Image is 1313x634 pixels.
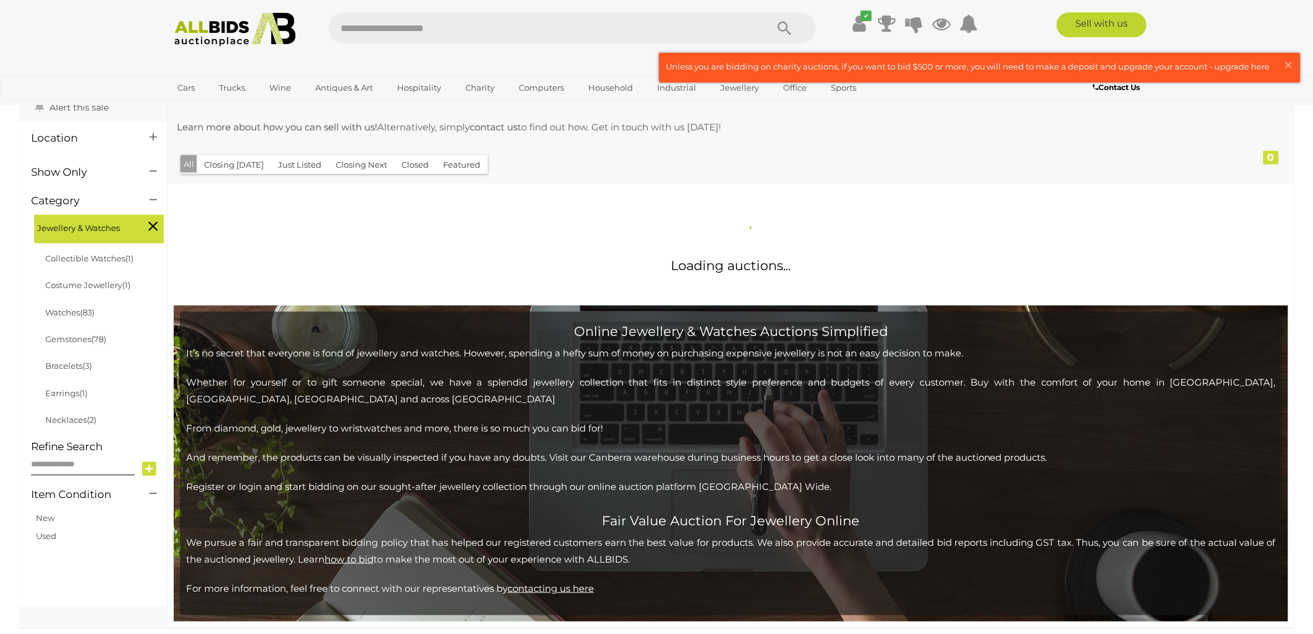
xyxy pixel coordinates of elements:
[177,119,1183,135] p: Alternatively, simply to find out how. Get in touch with us [DATE]!
[394,155,436,174] button: Closed
[31,441,164,453] h4: Refine Search
[31,97,112,115] a: Alert this sale
[186,507,1276,528] h2: Fair Value Auction For Jewellery Online
[328,155,395,174] button: Closing Next
[186,345,1276,361] p: It’s no secret that everyone is fond of jewellery and watches. However, spending a hefty sum of m...
[80,307,94,317] span: (83)
[31,166,131,178] h4: Show Only
[307,78,381,98] a: Antiques & Art
[169,98,274,119] a: [GEOGRAPHIC_DATA]
[122,280,130,290] span: (1)
[186,374,1276,407] p: Whether for yourself or to gift someone special, we have a splendid jewellery collection that fit...
[36,513,55,523] a: New
[181,155,197,173] button: All
[580,78,641,98] a: Household
[1283,53,1294,77] span: ×
[91,334,106,344] span: (78)
[79,388,87,398] span: (1)
[37,218,130,235] span: Jewellery & Watches
[87,415,96,425] span: (2)
[389,78,449,98] a: Hospitality
[186,324,1276,338] h2: Online Jewellery & Watches Auctions Simplified
[31,195,131,207] h4: Category
[823,78,864,98] a: Sports
[1093,81,1144,94] a: Contact Us
[186,534,1276,568] p: We pursue a fair and transparent bidding policy that has helped our registered customers earn the...
[436,155,488,174] button: Featured
[36,531,56,541] a: Used
[45,415,96,425] a: Necklaces(2)
[186,580,1276,597] p: For more information, feel free to connect with our representatives by
[754,12,816,43] button: Search
[45,361,92,371] a: Bracelets(3)
[186,420,1276,437] p: From diamond, gold, jewellery to wristwatches and more, there is so much you can bid for!
[511,78,572,98] a: Computers
[850,12,869,35] a: ✔
[45,307,94,317] a: Watches(83)
[1093,83,1140,92] b: Contact Us
[186,449,1276,466] p: And remember, the products can be visually inspected if you have any doubts. Visit our Canberra w...
[861,11,872,21] i: ✔
[1057,12,1147,37] a: Sell with us
[271,155,329,174] button: Just Listed
[31,132,131,144] h4: Location
[775,78,815,98] a: Office
[186,478,1276,495] p: Register or login and start bidding on our sought-after jewellery collection through our online a...
[261,78,299,98] a: Wine
[457,78,503,98] a: Charity
[168,12,302,47] img: Allbids.com.au
[47,102,109,113] span: Alert this sale
[649,78,704,98] a: Industrial
[325,553,374,565] a: how to bid
[125,253,133,263] span: (1)
[470,121,518,133] a: contact us
[45,334,106,344] a: Gemstones(78)
[45,388,87,398] a: Earrings(1)
[45,253,133,263] a: Collectible Watches(1)
[508,582,594,594] a: contacting us here
[83,361,92,371] span: (3)
[169,78,203,98] a: Cars
[211,78,253,98] a: Trucks
[197,155,271,174] button: Closing [DATE]
[1263,151,1279,165] div: 0
[671,258,791,273] span: Loading auctions...
[177,121,377,133] a: Learn more about how you can sell with us!
[31,489,131,500] h4: Item Condition
[45,280,130,290] a: Costume Jewellery(1)
[712,78,767,98] a: Jewellery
